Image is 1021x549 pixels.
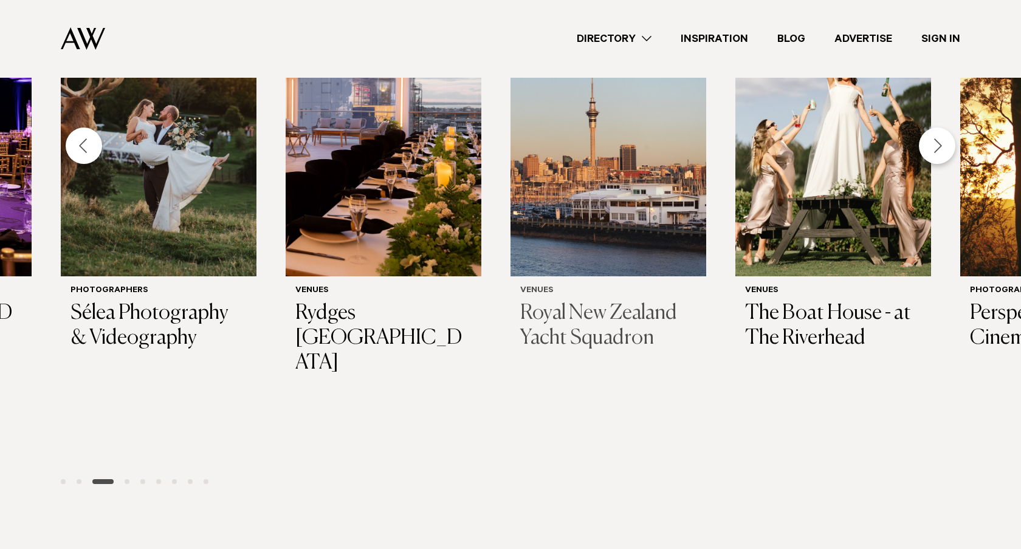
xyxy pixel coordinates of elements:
[763,31,820,47] a: Blog
[295,286,472,296] h6: Venues
[520,301,696,351] h3: Royal New Zealand Yacht Squadron
[510,14,706,360] a: Auckland Weddings Venues | Royal New Zealand Yacht Squadron Venues Royal New Zealand Yacht Squadron
[745,286,921,296] h6: Venues
[61,27,105,50] img: Auckland Weddings Logo
[70,286,247,296] h6: Photographers
[61,14,256,460] swiper-slide: 7 / 28
[70,301,247,351] h3: Sélea Photography & Videography
[735,14,931,460] swiper-slide: 10 / 28
[745,301,921,351] h3: The Boat House - at The Riverhead
[735,14,931,360] a: Auckland Weddings Venues | The Boat House - at The Riverhead Venues The Boat House - at The River...
[820,31,907,47] a: Advertise
[61,14,256,276] img: Auckland Weddings Photographers | Sélea Photography & Videography
[286,14,481,460] swiper-slide: 8 / 28
[520,286,696,296] h6: Venues
[286,14,481,276] img: Auckland Weddings Venues | Rydges Auckland
[735,14,931,276] img: Auckland Weddings Venues | The Boat House - at The Riverhead
[510,14,706,276] img: Auckland Weddings Venues | Royal New Zealand Yacht Squadron
[510,14,706,460] swiper-slide: 9 / 28
[295,301,472,375] h3: Rydges [GEOGRAPHIC_DATA]
[562,31,666,47] a: Directory
[666,31,763,47] a: Inspiration
[61,14,256,360] a: Auckland Weddings Photographers | Sélea Photography & Videography Photographers Sélea Photography...
[286,14,481,385] a: Auckland Weddings Venues | Rydges Auckland Venues Rydges [GEOGRAPHIC_DATA]
[907,31,975,47] a: Sign In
